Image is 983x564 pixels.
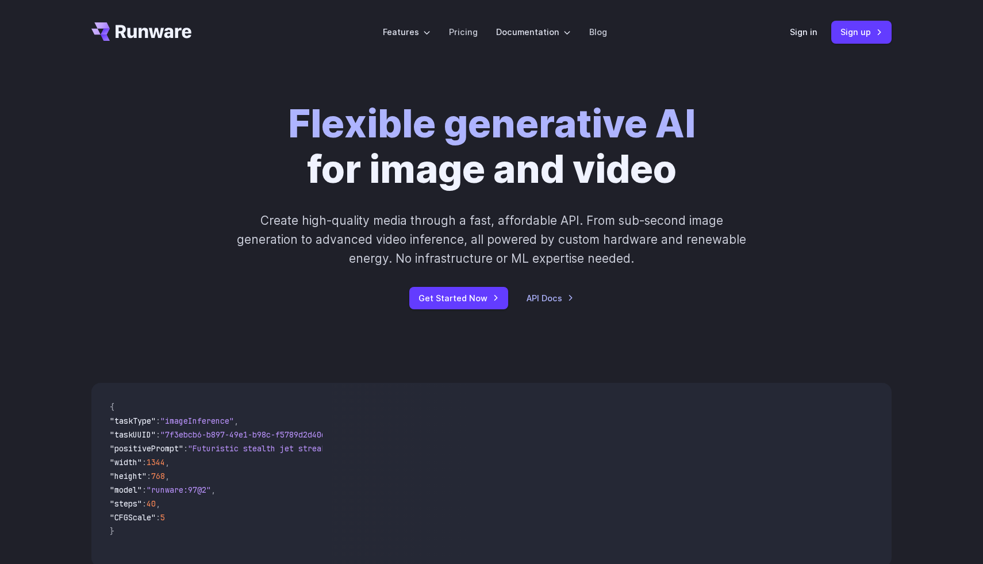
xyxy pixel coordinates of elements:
span: "7f3ebcb6-b897-49e1-b98c-f5789d2d40d7" [160,429,335,440]
span: 1344 [147,457,165,467]
span: "imageInference" [160,416,234,426]
span: : [142,498,147,509]
span: "taskType" [110,416,156,426]
span: : [156,512,160,523]
span: : [142,485,147,495]
span: : [142,457,147,467]
span: "steps" [110,498,142,509]
span: "CFGScale" [110,512,156,523]
span: "positivePrompt" [110,443,183,454]
span: , [234,416,239,426]
label: Documentation [496,25,571,39]
a: Pricing [449,25,478,39]
span: 40 [147,498,156,509]
a: Sign up [831,21,892,43]
span: : [156,429,160,440]
span: , [165,471,170,481]
span: 768 [151,471,165,481]
span: "width" [110,457,142,467]
span: "Futuristic stealth jet streaking through a neon-lit cityscape with glowing purple exhaust" [188,443,606,454]
a: API Docs [527,291,574,305]
a: Go to / [91,22,191,41]
span: 5 [160,512,165,523]
span: "model" [110,485,142,495]
span: , [211,485,216,495]
span: , [165,457,170,467]
span: "runware:97@2" [147,485,211,495]
span: : [147,471,151,481]
h1: for image and video [288,101,696,193]
span: } [110,526,114,536]
span: "height" [110,471,147,481]
span: : [183,443,188,454]
a: Blog [589,25,607,39]
p: Create high-quality media through a fast, affordable API. From sub-second image generation to adv... [236,211,748,268]
label: Features [383,25,431,39]
span: "taskUUID" [110,429,156,440]
a: Get Started Now [409,287,508,309]
strong: Flexible generative AI [288,101,696,147]
a: Sign in [790,25,817,39]
span: { [110,402,114,412]
span: : [156,416,160,426]
span: , [156,498,160,509]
